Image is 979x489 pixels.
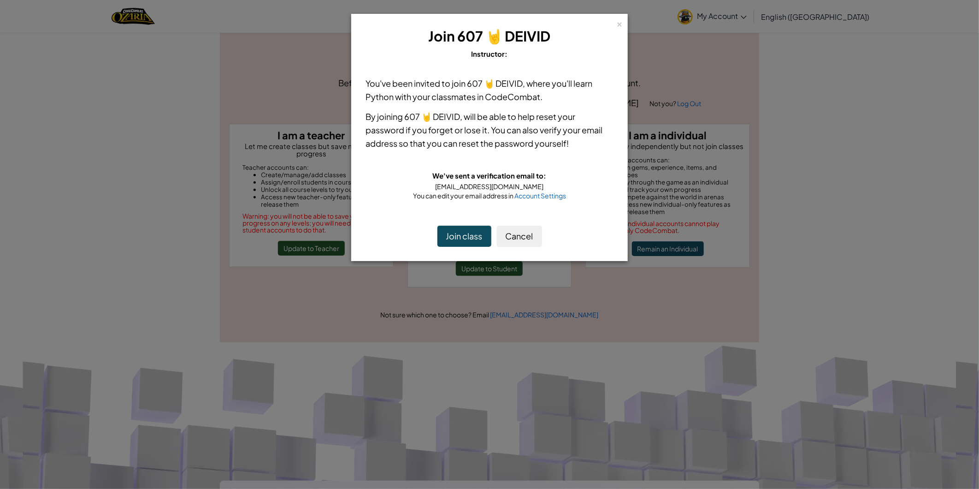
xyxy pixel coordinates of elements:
span: Python [366,91,394,102]
button: Join class [437,226,491,247]
span: 607 🤘 DEIVID [404,111,460,122]
div: × [616,18,623,28]
span: 607 🤘 DEIVID [458,27,551,45]
span: Join [429,27,455,45]
span: , where you'll learn [523,78,592,89]
span: , [460,111,464,122]
span: 607 🤘 DEIVID [467,78,523,89]
span: By joining [366,111,404,122]
span: We've sent a verification email to: [433,171,547,180]
span: You've been invited to join [366,78,467,89]
span: Instructor: [472,49,508,58]
span: with your classmates in CodeCombat. [394,91,543,102]
div: [EMAIL_ADDRESS][DOMAIN_NAME] [366,182,613,191]
span: will be able to help reset your password if you forget or lose it. You can also verify your email... [366,111,602,149]
button: Cancel [497,226,542,247]
a: Account Settings [514,191,566,200]
span: You can edit your email address in [413,191,514,200]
